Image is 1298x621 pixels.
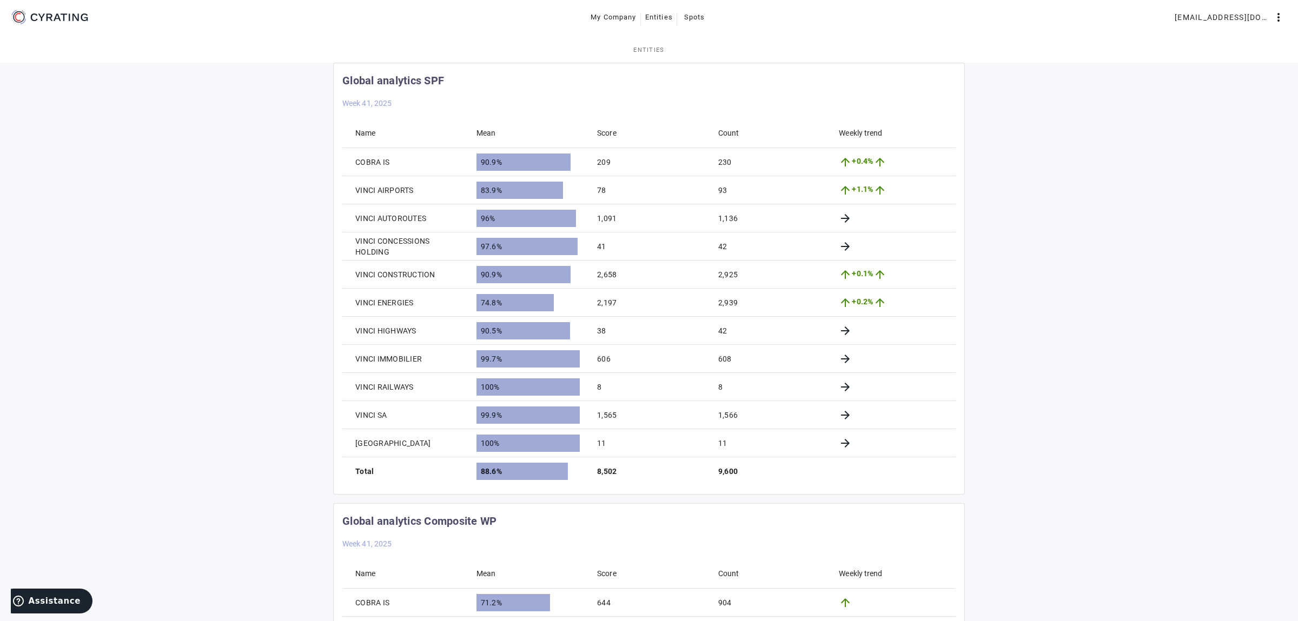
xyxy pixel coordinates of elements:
[468,558,589,589] mat-header-cell: Mean
[839,212,852,225] mat-icon: arrow_forward
[684,9,705,26] span: Spots
[710,373,831,401] mat-cell: 8
[481,598,502,607] span: 71.2%
[710,118,831,148] mat-header-cell: Count
[852,156,873,169] span: +0.4%
[481,467,502,476] span: 88.6%
[710,232,831,261] mat-cell: 42
[839,156,852,169] mat-icon: arrow_upward
[586,8,641,27] button: My Company
[588,457,710,485] mat-footer-cell: 8,502
[588,261,710,289] mat-cell: 2,658
[839,296,852,309] mat-icon: arrow_upward
[588,176,710,204] mat-cell: 78
[342,558,468,589] mat-header-cell: Name
[481,383,500,391] span: 100%
[481,158,502,166] span: 90.9%
[481,298,502,307] span: 74.8%
[830,558,956,589] mat-header-cell: Weekly trend
[839,268,852,281] mat-icon: arrow_upward
[710,317,831,345] mat-cell: 42
[481,214,495,223] span: 96%
[710,401,831,429] mat-cell: 1,566
[588,373,710,401] mat-cell: 8
[1170,8,1289,27] button: [EMAIL_ADDRESS][DOMAIN_NAME]
[839,240,852,253] mat-icon: arrow_forward
[873,268,886,281] mat-icon: arrow_upward
[591,9,637,26] span: My Company
[481,411,502,419] span: 99.9%
[839,352,852,365] mat-icon: arrow_forward
[852,184,873,197] span: +1.1%
[588,204,710,232] mat-cell: 1,091
[342,317,468,345] mat-cell: VINCI HIGHWAYS
[342,401,468,429] mat-cell: VINCI SA
[342,232,468,261] mat-cell: VINCI CONCESSIONS HOLDING
[1272,11,1285,24] mat-icon: more_vert
[588,317,710,345] mat-cell: 38
[710,345,831,373] mat-cell: 608
[342,261,468,289] mat-cell: VINCI CONSTRUCTION
[710,148,831,176] mat-cell: 230
[481,439,500,448] span: 100%
[1175,9,1272,26] span: [EMAIL_ADDRESS][DOMAIN_NAME]
[588,429,710,457] mat-cell: 11
[710,589,831,617] mat-cell: 904
[31,14,88,21] g: CYRATING
[641,8,677,27] button: Entities
[710,457,831,485] mat-footer-cell: 9,600
[342,204,468,232] mat-cell: VINCI AUTOROUTES
[710,261,831,289] mat-cell: 2,925
[588,148,710,176] mat-cell: 209
[588,589,710,617] mat-cell: 644
[588,232,710,261] mat-cell: 41
[588,558,710,589] mat-header-cell: Score
[342,589,468,617] mat-cell: COBRA IS
[839,437,852,450] mat-icon: arrow_forward
[588,345,710,373] mat-cell: 606
[873,156,886,169] mat-icon: arrow_upward
[710,289,831,317] mat-cell: 2,939
[710,429,831,457] mat-cell: 11
[481,242,502,251] span: 97.6%
[342,176,468,204] mat-cell: VINCI AIRPORTS
[710,204,831,232] mat-cell: 1,136
[481,186,502,195] span: 83.9%
[633,47,665,53] span: Entities
[839,184,852,197] mat-icon: arrow_upward
[342,429,468,457] mat-cell: [GEOGRAPHIC_DATA]
[873,184,886,197] mat-icon: arrow_upward
[481,270,502,279] span: 90.9%
[588,401,710,429] mat-cell: 1,565
[839,324,852,337] mat-icon: arrow_forward
[645,9,673,26] span: Entities
[710,176,831,204] mat-cell: 93
[588,118,710,148] mat-header-cell: Score
[852,296,873,309] span: +0.2%
[342,118,468,148] mat-header-cell: Name
[342,289,468,317] mat-cell: VINCI ENERGIES
[677,8,712,27] button: Spots
[342,148,468,176] mat-cell: COBRA IS
[852,268,873,281] span: +0.1%
[333,63,965,495] cr-card: Global analytics SPF
[839,409,852,422] mat-icon: arrow_forward
[588,289,710,317] mat-cell: 2,197
[342,97,392,109] mat-card-subtitle: Week 41, 2025
[342,457,468,485] mat-footer-cell: Total
[342,512,496,530] mat-card-title: Global analytics Composite WP
[830,118,956,148] mat-header-cell: Weekly trend
[342,538,392,550] mat-card-subtitle: Week 41, 2025
[710,558,831,589] mat-header-cell: Count
[481,355,502,363] span: 99.7%
[342,373,468,401] mat-cell: VINCI RAILWAYS
[873,296,886,309] mat-icon: arrow_upward
[839,380,852,393] mat-icon: arrow_forward
[839,596,852,609] mat-icon: arrow_upward
[342,345,468,373] mat-cell: VINCI IMMOBILIER
[468,118,589,148] mat-header-cell: Mean
[481,326,502,335] span: 90.5%
[342,72,444,89] mat-card-title: Global analytics SPF
[11,589,92,616] iframe: Ouvre un widget dans lequel vous pouvez trouver plus d’informations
